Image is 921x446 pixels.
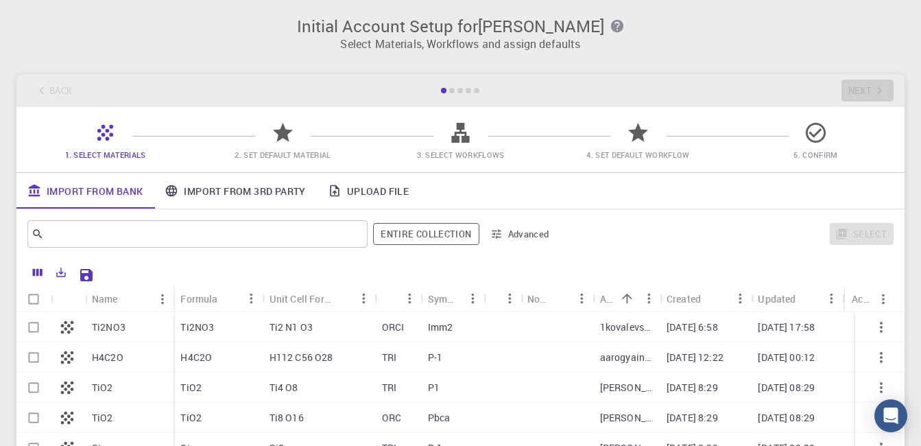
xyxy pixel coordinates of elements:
[428,285,462,312] div: Symmetry
[382,351,396,364] p: TRI
[270,320,313,334] p: Ti2 N1 O3
[180,381,202,395] p: TiO2
[852,285,872,312] div: Actions
[382,381,396,395] p: TRI
[571,287,593,309] button: Menu
[353,287,375,309] button: Menu
[874,399,907,432] div: Open Intercom Messenger
[174,285,262,312] div: Formula
[217,287,239,309] button: Sort
[758,351,815,364] p: [DATE] 00:12
[616,287,638,309] button: Sort
[462,287,483,309] button: Menu
[270,351,333,364] p: H112 C56 O28
[417,150,505,160] span: 3. Select Workflows
[373,223,479,245] button: Entire collection
[375,285,421,312] div: Lattice
[758,285,796,312] div: Updated
[872,288,894,310] button: Menu
[180,411,202,425] p: TiO2
[483,285,521,312] div: Tags
[667,351,723,364] p: [DATE] 12:22
[399,287,421,309] button: Menu
[600,381,653,395] p: [PERSON_NAME]
[758,381,815,395] p: [DATE] 08:29
[92,381,113,395] p: TiO2
[270,381,298,395] p: Ti4 O8
[758,320,815,334] p: [DATE] 17:58
[600,351,653,364] p: aarogyaindia25
[667,381,718,395] p: [DATE] 8:29
[485,223,556,245] button: Advanced
[26,261,49,283] button: Columns
[428,411,451,425] p: Pbca
[428,320,453,334] p: Imm2
[821,287,843,309] button: Menu
[586,150,689,160] span: 4. Set Default Workflow
[180,320,214,334] p: Ti2NO3
[92,285,118,312] div: Name
[263,285,375,312] div: Unit Cell Formula
[600,285,616,312] div: Account
[549,287,571,309] button: Sort
[701,287,723,309] button: Sort
[428,351,442,364] p: P-1
[65,150,146,160] span: 1. Select Materials
[22,10,88,22] span: Assistance
[73,261,100,289] button: Save Explorer Settings
[49,261,73,283] button: Export
[51,285,85,312] div: Icon
[428,381,440,395] p: P1
[235,150,331,160] span: 2. Set Default Material
[152,288,174,310] button: Menu
[180,351,212,364] p: H4C2O
[667,411,718,425] p: [DATE] 8:29
[729,287,751,309] button: Menu
[373,223,479,245] span: Filter throughout whole library including sets (folders)
[382,411,401,425] p: ORC
[25,36,896,52] p: Select Materials, Workflows and assign defaults
[180,285,217,312] div: Formula
[25,16,896,36] h3: Initial Account Setup for [PERSON_NAME]
[600,411,653,425] p: [PERSON_NAME]
[85,285,174,312] div: Name
[331,287,353,309] button: Sort
[527,285,549,312] div: Non-periodic
[421,285,484,312] div: Symmetry
[92,411,113,425] p: TiO2
[92,351,123,364] p: H4C2O
[845,285,894,312] div: Actions
[600,320,653,334] p: 1kovalevskiy
[154,173,316,209] a: Import From 3rd Party
[521,285,593,312] div: Non-periodic
[793,150,837,160] span: 5. Confirm
[118,288,140,310] button: Sort
[593,285,660,312] div: Account
[638,287,660,309] button: Menu
[92,320,125,334] p: Ti2NO3
[241,287,263,309] button: Menu
[317,173,420,209] a: Upload File
[660,285,751,312] div: Created
[667,285,701,312] div: Created
[667,320,718,334] p: [DATE] 6:58
[499,287,521,309] button: Menu
[751,285,842,312] div: Updated
[796,287,817,309] button: Sort
[758,411,815,425] p: [DATE] 08:29
[16,173,154,209] a: Import From Bank
[270,411,304,425] p: Ti8 O16
[270,285,331,312] div: Unit Cell Formula
[382,320,405,334] p: ORCI
[382,287,404,309] button: Sort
